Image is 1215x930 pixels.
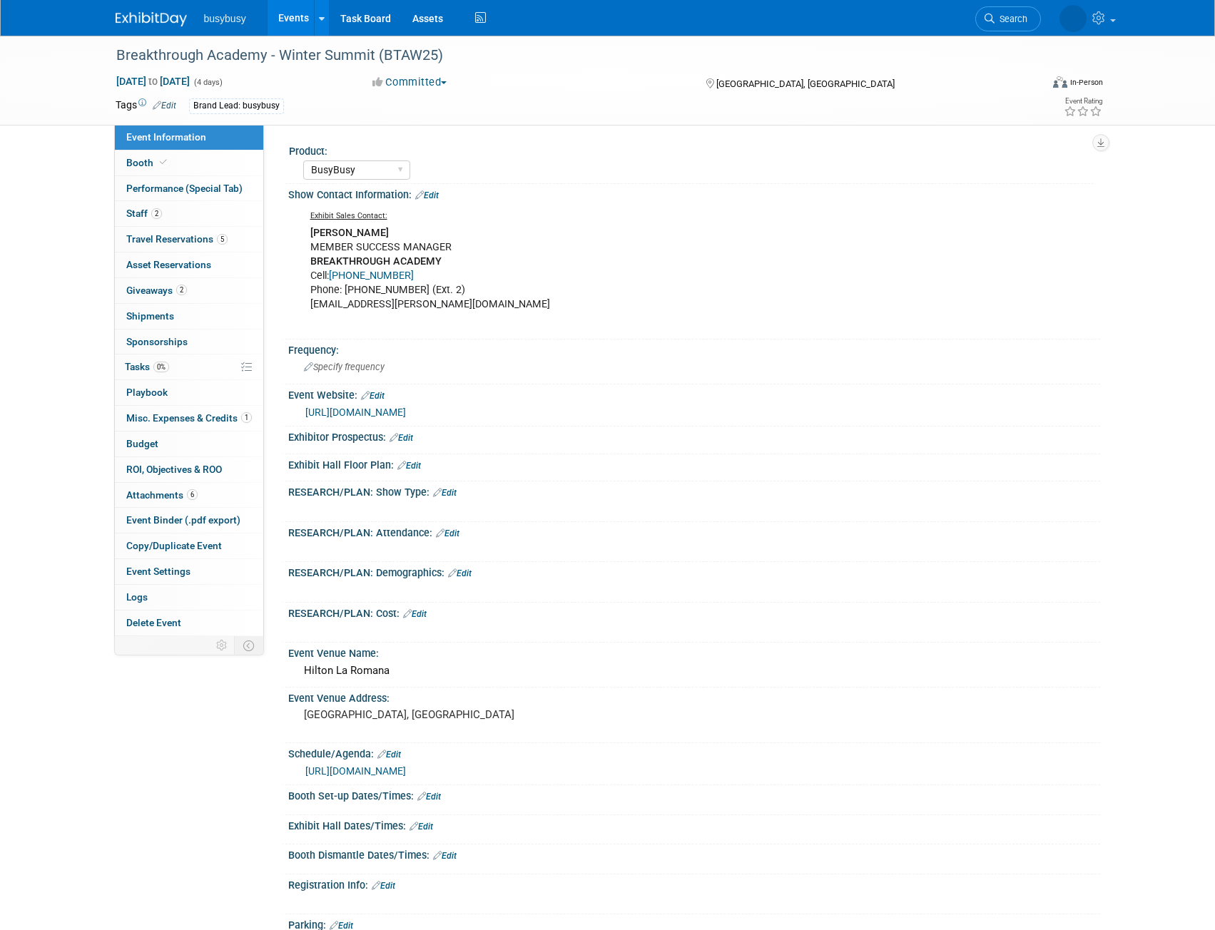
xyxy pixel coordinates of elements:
a: Edit [433,851,457,861]
u: Exhibit Sales Contact: [310,211,387,220]
a: Event Settings [115,559,263,584]
span: Attachments [126,489,198,501]
a: Edit [403,609,427,619]
span: Delete Event [126,617,181,628]
a: Delete Event [115,610,263,635]
a: [PHONE_NUMBER] [329,270,414,282]
td: Toggle Event Tabs [234,636,263,655]
button: Committed [367,75,452,90]
div: Show Contact Information: [288,184,1100,203]
span: Playbook [126,387,168,398]
span: 2 [176,285,187,295]
div: Booth Dismantle Dates/Times: [288,844,1100,863]
a: Asset Reservations [115,252,263,277]
div: RESEARCH/PLAN: Attendance: [288,522,1100,541]
span: Tasks [125,361,169,372]
b: BREAKTHROUGH ACADEMY [310,255,442,267]
img: Format-Inperson.png [1053,76,1067,88]
a: Edit [153,101,176,111]
a: Edit [397,461,421,471]
a: Booth [115,150,263,175]
span: Budget [126,438,158,449]
img: Braden Gillespie [1059,5,1087,32]
div: In-Person [1069,77,1103,88]
div: Exhibit Hall Floor Plan: [288,454,1100,473]
span: Asset Reservations [126,259,211,270]
a: Attachments6 [115,483,263,508]
span: Event Settings [126,566,190,577]
span: Specify frequency [304,362,385,372]
span: ROI, Objectives & ROO [126,464,222,475]
span: 0% [153,362,169,372]
span: 1 [241,412,252,423]
span: Sponsorships [126,336,188,347]
a: Edit [377,750,401,760]
div: RESEARCH/PLAN: Demographics: [288,562,1100,581]
span: 6 [187,489,198,500]
div: Exhibitor Prospectus: [288,426,1100,445]
div: Booth Set-up Dates/Times: [288,785,1100,804]
a: Budget [115,431,263,456]
span: Shipments [126,310,174,322]
div: Event Venue Name: [288,643,1100,660]
div: MEMBER SUCCESS MANAGER Cell: Phone: [PHONE_NUMBER] (Ext. 2) [EMAIL_ADDRESS][PERSON_NAME][DOMAIN_N... [300,205,943,334]
div: Event Venue Address: [288,688,1100,705]
a: Edit [390,433,413,443]
a: Giveaways2 [115,278,263,303]
span: 2 [151,208,162,219]
div: Brand Lead: busybusy [189,98,284,113]
span: [DATE] [DATE] [116,75,190,88]
div: Hilton La Romana [299,660,1089,682]
a: Playbook [115,380,263,405]
pre: [GEOGRAPHIC_DATA], [GEOGRAPHIC_DATA] [304,708,611,721]
a: Edit [448,568,472,578]
span: Giveaways [126,285,187,296]
span: Event Information [126,131,206,143]
a: Tasks0% [115,354,263,379]
a: [URL][DOMAIN_NAME] [305,407,406,418]
a: Logs [115,585,263,610]
a: Search [975,6,1041,31]
i: Booth reservation complete [160,158,167,166]
div: Event Website: [288,384,1100,403]
div: Breakthrough Academy - Winter Summit (BTAW25) [111,43,1020,68]
span: Event Binder (.pdf export) [126,514,240,526]
span: (4 days) [193,78,223,87]
a: Event Binder (.pdf export) [115,508,263,533]
div: Schedule/Agenda: [288,743,1100,762]
span: Staff [126,208,162,219]
a: Shipments [115,304,263,329]
a: Travel Reservations5 [115,227,263,252]
span: busybusy [204,13,246,24]
div: Event Format [957,74,1104,96]
td: Personalize Event Tab Strip [210,636,235,655]
a: Copy/Duplicate Event [115,533,263,558]
span: [GEOGRAPHIC_DATA], [GEOGRAPHIC_DATA] [716,78,895,89]
span: Misc. Expenses & Credits [126,412,252,424]
div: Exhibit Hall Dates/Times: [288,815,1100,834]
a: Performance (Special Tab) [115,176,263,201]
div: RESEARCH/PLAN: Cost: [288,603,1100,621]
a: Edit [436,528,459,538]
span: Booth [126,157,170,168]
span: Logs [126,591,148,603]
a: Edit [415,190,439,200]
a: Sponsorships [115,329,263,354]
a: [URL][DOMAIN_NAME] [305,765,406,777]
span: Performance (Special Tab) [126,183,243,194]
a: Edit [361,391,385,401]
td: Tags [116,98,176,114]
a: Misc. Expenses & Credits1 [115,406,263,431]
img: ExhibitDay [116,12,187,26]
a: Edit [372,881,395,891]
a: Staff2 [115,201,263,226]
a: Event Information [115,125,263,150]
div: Frequency: [288,339,1100,357]
span: 5 [217,234,228,245]
a: Edit [417,792,441,802]
a: Edit [410,822,433,832]
span: to [146,76,160,87]
div: Registration Info: [288,874,1100,893]
div: Event Rating [1064,98,1102,105]
div: RESEARCH/PLAN: Show Type: [288,481,1100,500]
